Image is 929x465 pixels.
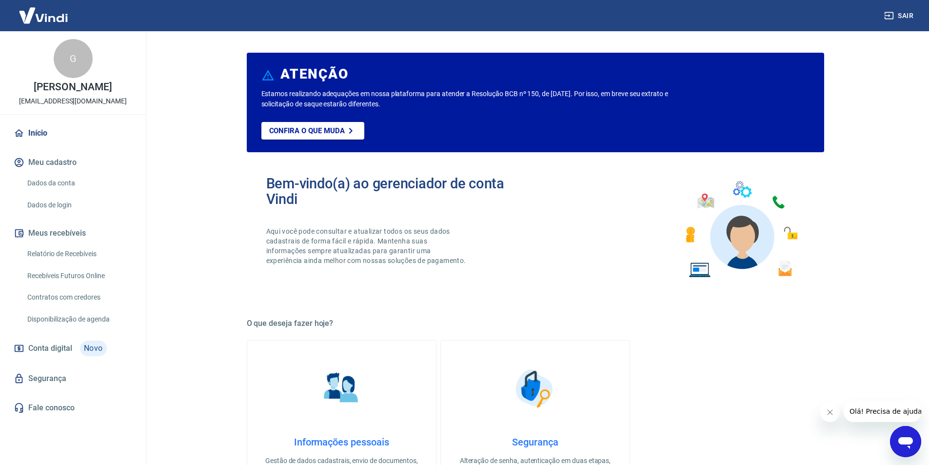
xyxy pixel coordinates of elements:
[890,426,921,457] iframe: Botão para abrir a janela de mensagens
[317,364,366,413] img: Informações pessoais
[12,152,134,173] button: Meu cadastro
[12,397,134,419] a: Fale conosco
[19,96,127,106] p: [EMAIL_ADDRESS][DOMAIN_NAME]
[280,69,348,79] h6: ATENÇÃO
[23,287,134,307] a: Contratos com credores
[820,403,840,422] iframe: Fechar mensagem
[266,176,535,207] h2: Bem-vindo(a) ao gerenciador de conta Vindi
[6,7,82,15] span: Olá! Precisa de ajuda?
[266,226,468,265] p: Aqui você pode consultar e atualizar todos os seus dados cadastrais de forma fácil e rápida. Mant...
[12,337,134,360] a: Conta digitalNovo
[882,7,917,25] button: Sair
[269,126,345,135] p: Confira o que muda
[23,173,134,193] a: Dados da conta
[23,244,134,264] a: Relatório de Recebíveis
[23,266,134,286] a: Recebíveis Futuros Online
[12,222,134,244] button: Meus recebíveis
[34,82,112,92] p: [PERSON_NAME]
[23,195,134,215] a: Dados de login
[261,89,700,109] p: Estamos realizando adequações em nossa plataforma para atender a Resolução BCB nº 150, de [DATE]....
[511,364,559,413] img: Segurança
[23,309,134,329] a: Disponibilização de agenda
[80,341,107,356] span: Novo
[247,319,824,328] h5: O que deseja fazer hoje?
[677,176,805,283] img: Imagem de um avatar masculino com diversos icones exemplificando as funcionalidades do gerenciado...
[12,368,134,389] a: Segurança
[456,436,614,448] h4: Segurança
[12,0,75,30] img: Vindi
[54,39,93,78] div: G
[263,436,420,448] h4: Informações pessoais
[844,401,921,422] iframe: Mensagem da empresa
[12,122,134,144] a: Início
[261,122,364,140] a: Confira o que muda
[28,342,72,355] span: Conta digital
